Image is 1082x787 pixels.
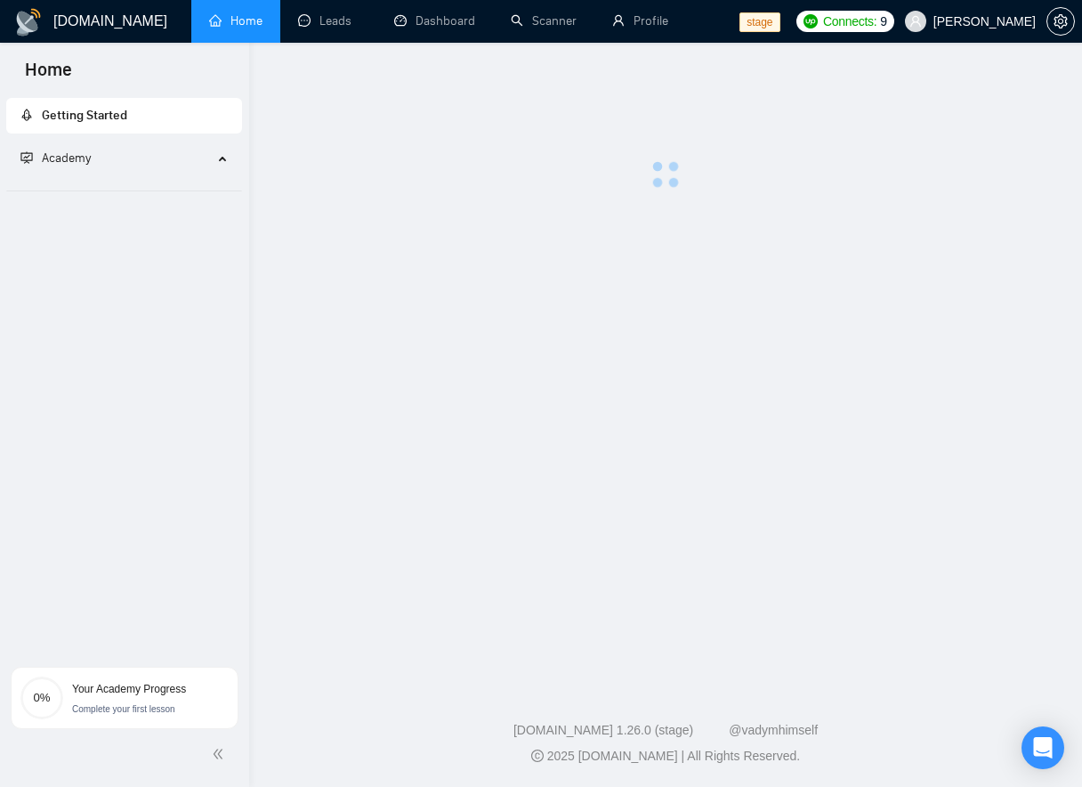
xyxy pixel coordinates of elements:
[20,151,33,164] span: fund-projection-screen
[209,13,262,28] a: homeHome
[1046,7,1075,36] button: setting
[20,150,91,166] span: Academy
[14,8,43,37] img: logo
[42,108,127,123] span: Getting Started
[612,13,668,28] a: userProfile
[263,747,1068,766] div: 2025 [DOMAIN_NAME] | All Rights Reserved.
[11,57,86,94] span: Home
[1047,14,1074,28] span: setting
[72,704,175,714] span: Complete your first lesson
[511,13,577,28] a: searchScanner
[1046,14,1075,28] a: setting
[909,15,922,28] span: user
[513,723,693,737] a: [DOMAIN_NAME] 1.26.0 (stage)
[729,723,818,737] a: @vadymhimself
[394,13,475,28] a: dashboardDashboard
[72,683,186,695] span: Your Academy Progress
[6,98,242,134] li: Getting Started
[6,183,242,195] li: Academy Homepage
[20,109,33,121] span: rocket
[803,14,818,28] img: upwork-logo.png
[739,12,779,32] span: stage
[880,12,887,31] span: 9
[212,745,230,763] span: double-left
[1021,726,1064,769] div: Open Intercom Messenger
[42,150,91,166] span: Academy
[823,12,876,31] span: Connects:
[20,692,63,703] span: 0%
[298,13,359,28] a: messageLeads
[531,750,544,762] span: copyright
